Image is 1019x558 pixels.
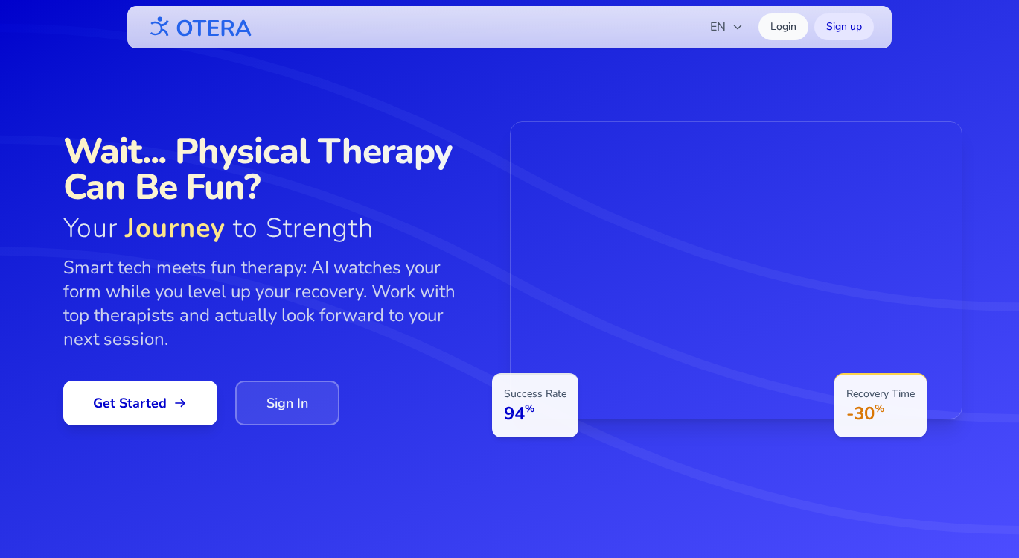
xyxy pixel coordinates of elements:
[63,381,217,425] a: Get Started
[63,133,480,205] span: Wait... Physical Therapy Can Be Fun?
[235,381,339,425] a: Sign In
[814,13,874,40] a: Sign up
[145,10,252,44] img: OTERA logo
[701,12,753,42] button: EN
[63,256,480,351] p: Smart tech meets fun therapy: AI watches your form while you level up your recovery. Work with to...
[504,387,566,402] p: Success Rate
[93,393,188,413] span: Get Started
[710,18,744,36] span: EN
[758,13,808,40] a: Login
[504,402,566,425] p: 94
[125,210,226,247] span: Journey
[63,214,480,244] span: Your to Strength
